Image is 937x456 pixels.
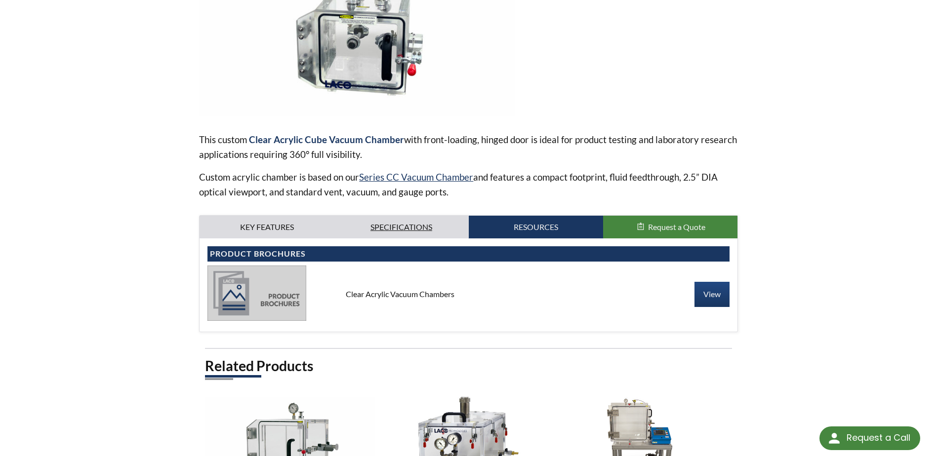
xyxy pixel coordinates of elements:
[826,430,842,446] img: round button
[338,289,599,300] div: Clear Acrylic Vacuum Chambers
[200,216,334,238] a: Key Features
[207,266,306,321] img: product_brochures-81b49242bb8394b31c113ade466a77c846893fb1009a796a1a03a1a1c57cbc37.jpg
[334,216,468,238] a: Specifications
[199,170,737,199] p: Custom acrylic chamber is based on our and features a compact footprint, fluid feedthrough, 2.5” ...
[199,132,737,162] p: This custom with front-loading, hinged door is ideal for product testing and laboratory research ...
[648,222,705,231] span: Request a Quote
[205,357,732,375] h2: Related Products
[847,426,910,449] div: Request a Call
[469,216,603,238] a: Resources
[249,134,404,145] strong: Clear Acrylic Cube Vacuum Chamber
[603,216,737,238] button: Request a Quote
[359,171,473,183] a: Series CC Vacuum Chamber
[210,249,727,259] h4: Product Brochures
[819,426,920,450] div: Request a Call
[694,282,730,306] a: View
